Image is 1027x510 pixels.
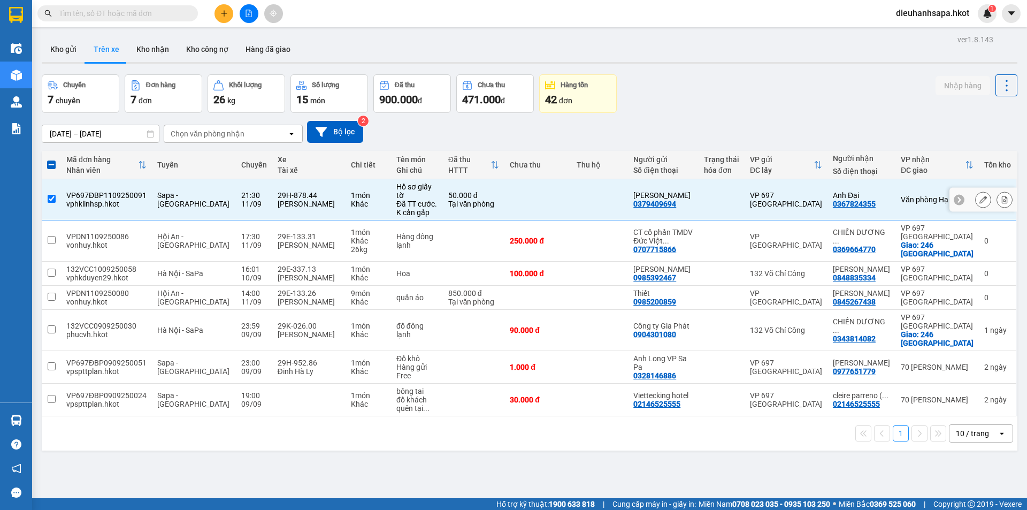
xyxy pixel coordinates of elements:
div: Tại văn phòng [448,200,500,208]
div: Tên món [396,155,438,164]
div: 29H-878.44 [278,191,340,200]
div: Chi tiết [351,161,386,169]
button: plus [214,4,233,23]
div: Khác [351,330,386,339]
div: 0367824355 [833,200,876,208]
div: ver 1.8.143 [957,34,993,45]
div: vpspttplan.hkot [66,367,147,376]
button: Kho gửi [42,36,85,62]
button: Nhập hàng [936,76,990,95]
div: 29E-337.13 [278,265,340,273]
button: 1 [893,425,909,442]
div: Tuyến [157,161,230,169]
span: question-circle [11,439,21,450]
div: 1 món [351,228,386,237]
button: caret-down [1002,4,1021,23]
button: file-add [240,4,258,23]
button: Kho nhận [128,36,178,62]
strong: 0708 023 035 - 0935 103 250 [732,500,830,508]
button: Bộ lọc [307,121,363,143]
span: Sapa - [GEOGRAPHIC_DATA] [157,391,229,408]
div: Ghi chú [396,166,438,174]
div: Tài xế [278,166,340,174]
button: Số lượng15món [290,74,368,113]
span: Sapa - [GEOGRAPHIC_DATA] [157,191,229,208]
div: 0985392467 [633,273,676,282]
div: VP nhận [901,155,965,164]
div: VP gửi [750,155,814,164]
sup: 1 [988,5,996,12]
div: VP697ĐBP0909250051 [66,359,147,367]
img: solution-icon [11,123,22,134]
div: 100.000 đ [510,269,566,278]
span: Hà Nội - SaPa [157,326,203,334]
th: Toggle SortBy [443,151,505,179]
div: 132VCC1009250058 [66,265,147,273]
span: ngày [990,363,1007,371]
div: 14:00 [241,289,267,298]
div: 0328146886 [633,371,676,380]
button: Chưa thu471.000đ [456,74,534,113]
div: CHIẾN DƯƠNG 246 ĐBP SA PA [833,228,890,245]
div: vpspttplan.hkot [66,400,147,408]
div: đồ khách quên tại khách sạn [396,395,438,413]
th: Toggle SortBy [895,151,979,179]
div: Tại văn phòng [448,298,500,306]
div: Hàng gửi Free [396,363,438,380]
span: file-add [245,10,252,17]
div: 1.000 đ [510,363,566,371]
button: aim [264,4,283,23]
div: 23:00 [241,359,267,367]
div: Hàng tồn [561,81,588,89]
div: Anh Công [633,191,693,200]
div: 0707715866 [633,245,676,254]
div: Viettecking hotel [633,391,693,400]
div: Hoa [396,269,438,278]
div: 1 món [351,359,386,367]
span: ⚪️ [833,502,836,506]
div: HTTT [448,166,491,174]
div: Khác [351,237,386,245]
div: 0985200859 [633,298,676,306]
div: 0343814082 [833,334,876,343]
th: Toggle SortBy [61,151,152,179]
div: ĐC giao [901,166,965,174]
div: 70 [PERSON_NAME] [901,363,974,371]
span: ... [833,237,839,245]
div: Số điện thoại [633,166,693,174]
button: Khối lượng26kg [208,74,285,113]
img: warehouse-icon [11,415,22,426]
span: Miền Nam [699,498,830,510]
div: vphkduyen29.hkot [66,273,147,282]
div: Khác [351,200,386,208]
strong: 0369 525 060 [870,500,916,508]
div: 250.000 đ [510,237,566,245]
div: CT cổ phần TMDV Đức Việt Đà Nẵng [633,228,693,245]
div: Đã thu [448,155,491,164]
span: Miền Bắc [839,498,916,510]
span: ngày [990,395,1007,404]
span: plus [220,10,228,17]
div: Anh Long VP Sa Pa [633,354,693,371]
span: 471.000 [462,93,501,106]
img: warehouse-icon [11,70,22,81]
span: | [924,498,925,510]
div: 29E-133.31 [278,232,340,241]
div: VP697ĐBP1109250091 [66,191,147,200]
div: 29E-133.26 [278,289,340,298]
span: Hội An - [GEOGRAPHIC_DATA] [157,289,229,306]
div: 0379409694 [633,200,676,208]
span: notification [11,463,21,474]
img: warehouse-icon [11,96,22,108]
div: 0977651779 [833,367,876,376]
div: VP 697 [GEOGRAPHIC_DATA] [901,224,974,241]
div: 0 [984,269,1011,278]
div: 0 [984,293,1011,302]
span: Cung cấp máy in - giấy in: [612,498,696,510]
div: Số điện thoại [833,167,890,176]
div: CHIẾN DƯƠNG 246 ĐBP SA PA [833,317,890,334]
div: VP 697 [GEOGRAPHIC_DATA] [750,391,822,408]
span: đ [418,96,422,105]
div: vonhuy.hkot [66,241,147,249]
div: 132VCC0909250030 [66,322,147,330]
